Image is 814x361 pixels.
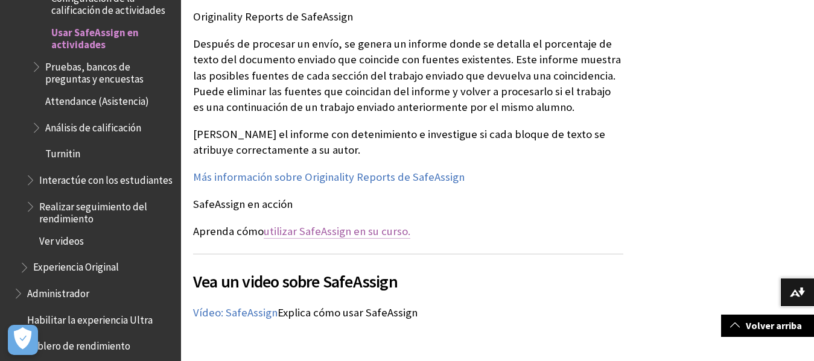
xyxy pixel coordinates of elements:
[39,196,173,225] span: Realizar seguimiento del rendimiento
[193,305,623,321] p: Explica cómo usar SafeAssign
[193,196,623,212] p: SafeAssign en acción
[264,224,410,239] a: utilizar SafeAssign en su curso.
[193,127,623,158] p: [PERSON_NAME] el informe con detenimiento e investigue si cada bloque de texto se atribuye correc...
[193,306,278,320] a: Vídeo: SafeAssign
[27,283,89,300] span: Administrador
[39,170,173,186] span: Interactúe con los estudiantes
[45,118,141,134] span: Análisis de calificación
[193,36,623,115] p: Después de procesar un envío, se genera un informe donde se detalla el porcentaje de texto del do...
[721,315,814,337] a: Volver arriba
[193,170,465,184] a: Más información sobre Originality Reports de SafeAssign
[27,310,153,326] span: Habilitar la experiencia Ultra
[193,224,623,239] p: Aprenda cómo
[45,144,80,160] span: Turnitin
[8,325,38,355] button: Abrir preferencias
[33,257,119,274] span: Experiencia Original
[39,231,84,247] span: Ver videos
[45,57,173,85] span: Pruebas, bancos de preguntas y encuestas
[51,22,173,51] span: Usar SafeAssign en actividades
[27,336,130,353] span: Tablero de rendimiento
[193,9,623,25] p: Originality Reports de SafeAssign
[45,91,149,107] span: Attendance (Asistencia)
[193,254,623,294] h2: Vea un video sobre SafeAssign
